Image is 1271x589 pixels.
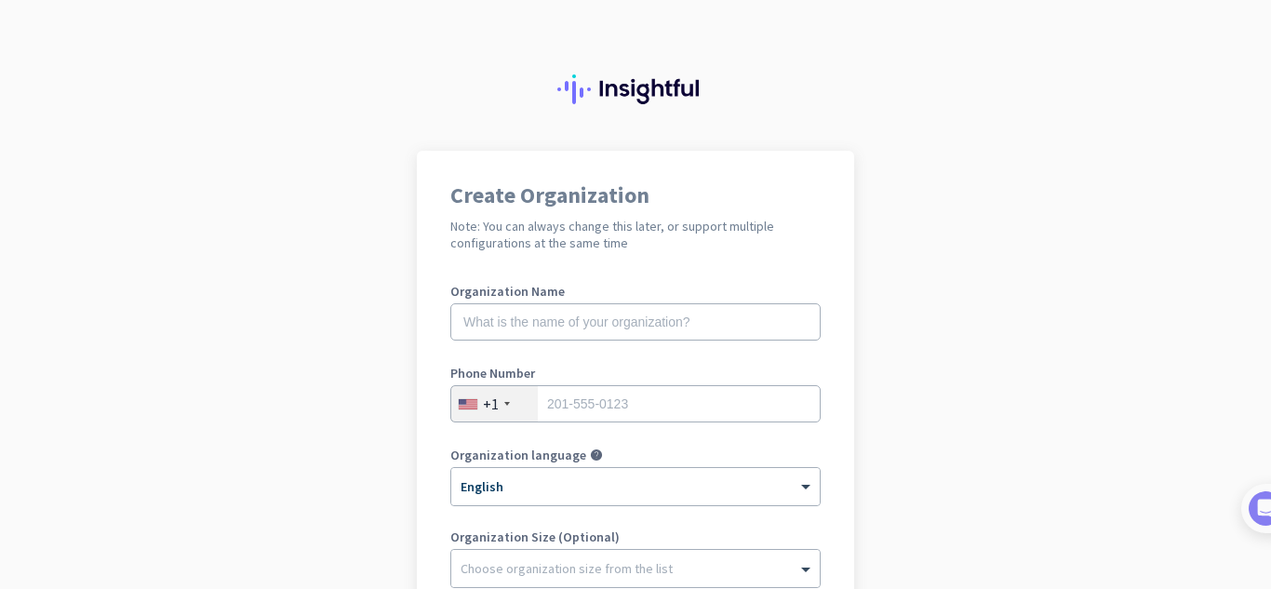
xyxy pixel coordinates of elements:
[450,285,821,298] label: Organization Name
[450,448,586,462] label: Organization language
[450,303,821,341] input: What is the name of your organization?
[483,395,499,413] div: +1
[450,530,821,543] label: Organization Size (Optional)
[450,184,821,207] h1: Create Organization
[557,74,714,104] img: Insightful
[450,385,821,422] input: 201-555-0123
[450,218,821,251] h2: Note: You can always change this later, or support multiple configurations at the same time
[450,367,821,380] label: Phone Number
[590,448,603,462] i: help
